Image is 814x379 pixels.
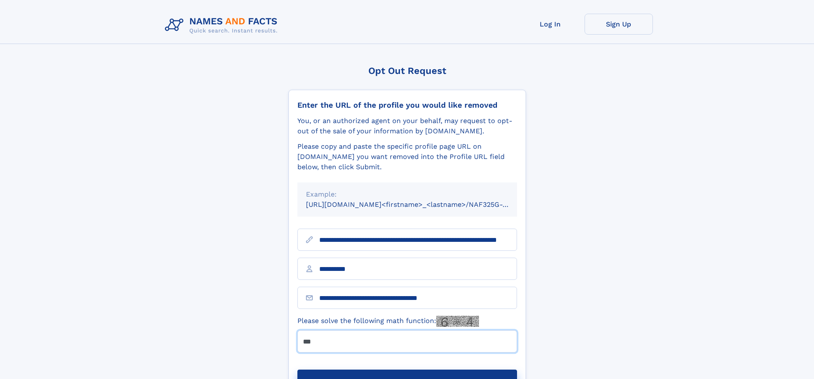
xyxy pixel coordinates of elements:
[585,14,653,35] a: Sign Up
[297,141,517,172] div: Please copy and paste the specific profile page URL on [DOMAIN_NAME] you want removed into the Pr...
[297,100,517,110] div: Enter the URL of the profile you would like removed
[162,14,285,37] img: Logo Names and Facts
[297,316,479,327] label: Please solve the following math function:
[306,189,508,200] div: Example:
[306,200,533,209] small: [URL][DOMAIN_NAME]<firstname>_<lastname>/NAF325G-xxxxxxxx
[516,14,585,35] a: Log In
[297,116,517,136] div: You, or an authorized agent on your behalf, may request to opt-out of the sale of your informatio...
[288,65,526,76] div: Opt Out Request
